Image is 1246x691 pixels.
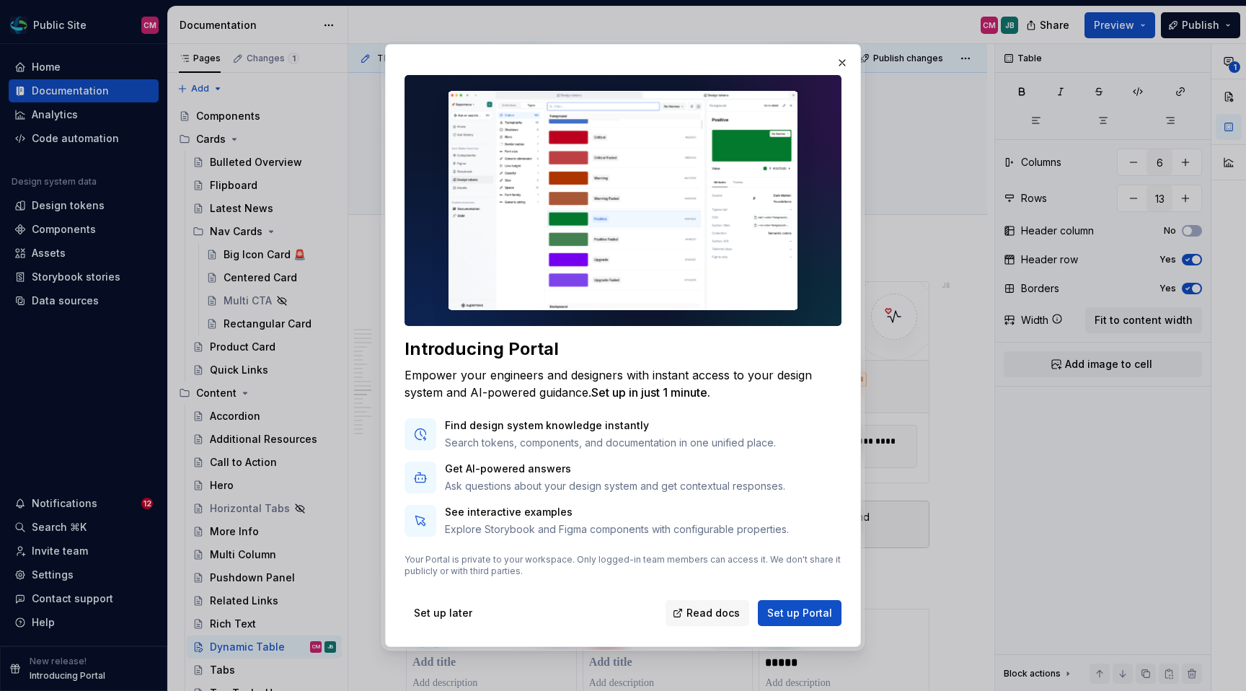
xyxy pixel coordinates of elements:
[405,554,841,577] p: Your Portal is private to your workspace. Only logged-in team members can access it. We don't sha...
[686,606,740,620] span: Read docs
[445,479,785,493] p: Ask questions about your design system and get contextual responses.
[666,600,749,626] a: Read docs
[405,338,841,361] div: Introducing Portal
[445,418,776,433] p: Find design system knowledge instantly
[767,606,832,620] span: Set up Portal
[445,505,789,519] p: See interactive examples
[405,600,482,626] button: Set up later
[591,385,710,400] span: Set up in just 1 minute.
[414,606,472,620] span: Set up later
[758,600,841,626] button: Set up Portal
[445,436,776,450] p: Search tokens, components, and documentation in one unified place.
[405,366,841,401] div: Empower your engineers and designers with instant access to your design system and AI-powered gui...
[445,522,789,537] p: Explore Storybook and Figma components with configurable properties.
[445,462,785,476] p: Get AI-powered answers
